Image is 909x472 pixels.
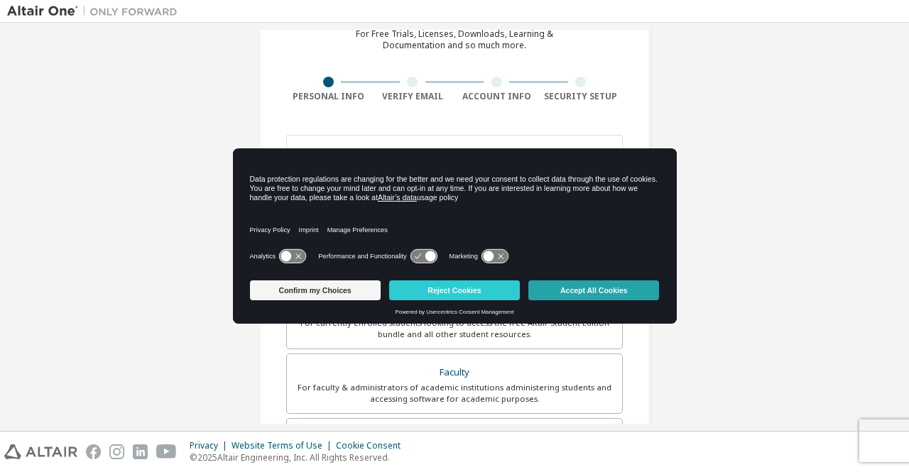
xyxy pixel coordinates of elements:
img: instagram.svg [109,444,124,459]
div: For currently enrolled students looking to access the free Altair Student Edition bundle and all ... [295,317,614,340]
div: Verify Email [371,91,455,102]
p: © 2025 Altair Engineering, Inc. All Rights Reserved. [190,451,409,463]
div: For faculty & administrators of academic institutions administering students and accessing softwa... [295,382,614,405]
img: linkedin.svg [133,444,148,459]
div: Security Setup [539,91,624,102]
div: Account Info [454,91,539,102]
img: altair_logo.svg [4,444,77,459]
div: For Free Trials, Licenses, Downloads, Learning & Documentation and so much more. [356,28,553,51]
div: Faculty [295,363,614,383]
div: Website Terms of Use [232,440,336,451]
img: youtube.svg [156,444,177,459]
img: Altair One [7,4,185,18]
div: Personal Info [286,91,371,102]
div: Cookie Consent [336,440,409,451]
img: facebook.svg [86,444,101,459]
div: Privacy [190,440,232,451]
